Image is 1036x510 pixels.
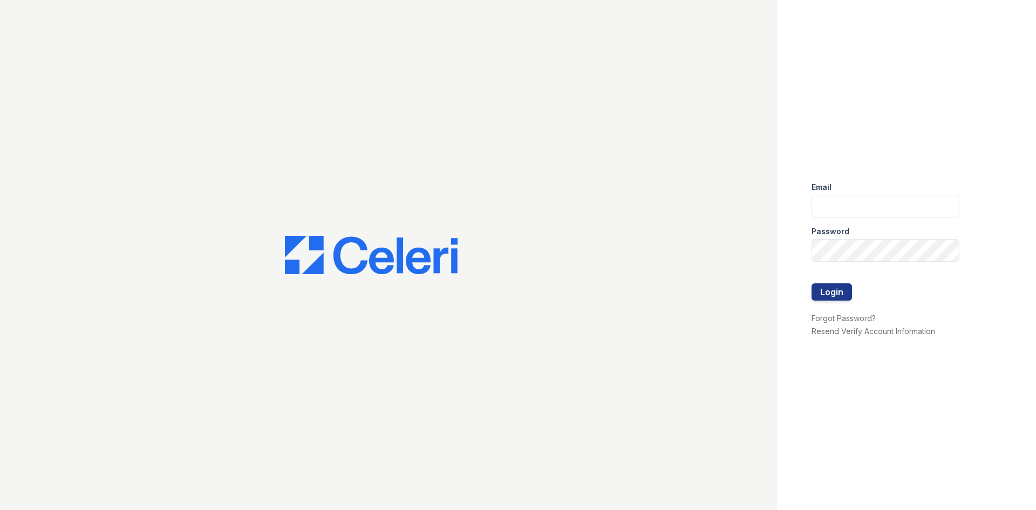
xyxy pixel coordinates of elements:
[812,314,876,323] a: Forgot Password?
[285,236,458,275] img: CE_Logo_Blue-a8612792a0a2168367f1c8372b55b34899dd931a85d93a1a3d3e32e68fde9ad4.png
[812,327,935,336] a: Resend Verify Account Information
[812,226,849,237] label: Password
[812,182,831,193] label: Email
[812,283,852,301] button: Login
